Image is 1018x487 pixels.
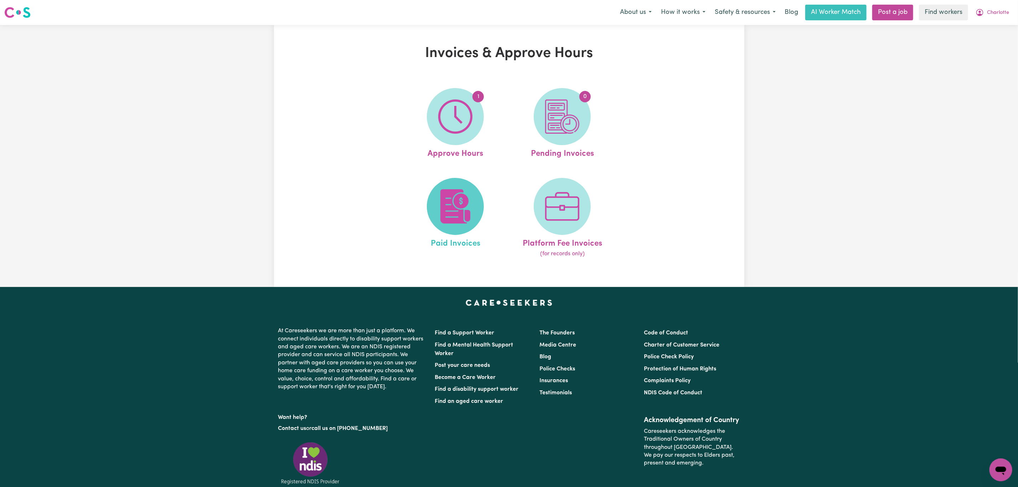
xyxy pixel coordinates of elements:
a: Contact us [278,426,306,431]
a: Pending Invoices [511,88,614,160]
a: Post your care needs [435,363,490,368]
a: Platform Fee Invoices(for records only) [511,178,614,258]
a: Approve Hours [404,88,507,160]
a: Blog [780,5,802,20]
a: NDIS Code of Conduct [644,390,702,396]
button: My Account [971,5,1014,20]
a: Blog [539,354,551,360]
a: Complaints Policy [644,378,691,384]
a: Media Centre [539,342,576,348]
span: Approve Hours [428,145,483,160]
a: Insurances [539,378,568,384]
button: About us [615,5,656,20]
p: Want help? [278,411,427,421]
span: (for records only) [540,250,585,258]
a: Testimonials [539,390,572,396]
img: Careseekers logo [4,6,31,19]
p: At Careseekers we are more than just a platform. We connect individuals directly to disability su... [278,324,427,394]
span: Paid Invoices [431,235,480,250]
a: AI Worker Match [805,5,867,20]
span: Pending Invoices [531,145,594,160]
a: Code of Conduct [644,330,688,336]
p: or [278,422,427,435]
a: Charter of Customer Service [644,342,719,348]
a: Paid Invoices [404,178,507,258]
a: Find an aged care worker [435,399,503,404]
a: Careseekers logo [4,4,31,21]
button: How it works [656,5,710,20]
a: Find a Support Worker [435,330,495,336]
a: Find workers [919,5,968,20]
a: call us on [PHONE_NUMBER] [312,426,388,431]
a: Police Checks [539,366,575,372]
span: 0 [579,91,591,102]
a: Become a Care Worker [435,375,496,380]
span: 1 [472,91,484,102]
a: Protection of Human Rights [644,366,716,372]
h2: Acknowledgement of Country [644,416,740,425]
span: Platform Fee Invoices [523,235,602,250]
a: The Founders [539,330,575,336]
p: Careseekers acknowledges the Traditional Owners of Country throughout [GEOGRAPHIC_DATA]. We pay o... [644,425,740,470]
a: Police Check Policy [644,354,694,360]
span: Charlotte [987,9,1009,17]
a: Find a Mental Health Support Worker [435,342,513,357]
button: Safety & resources [710,5,780,20]
a: Careseekers home page [466,300,552,306]
a: Post a job [872,5,913,20]
h1: Invoices & Approve Hours [357,45,662,62]
img: Registered NDIS provider [278,441,342,486]
a: Find a disability support worker [435,386,519,392]
iframe: Button to launch messaging window, conversation in progress [989,458,1012,481]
